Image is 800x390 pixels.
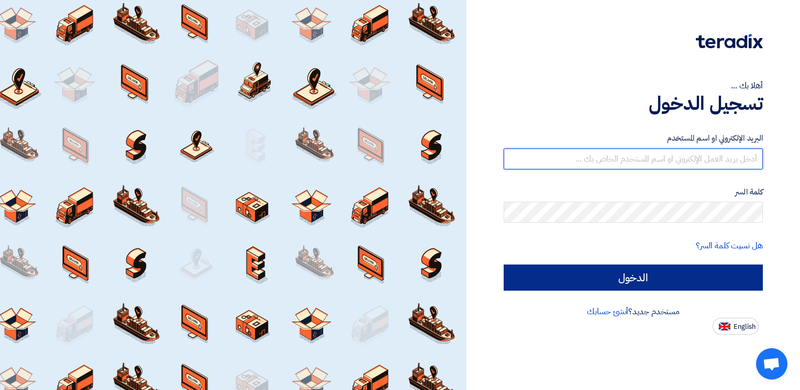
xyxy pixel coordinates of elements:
h1: تسجيل الدخول [504,92,763,115]
img: en-US.png [719,323,730,330]
div: مستخدم جديد؟ [504,305,763,318]
input: أدخل بريد العمل الإلكتروني او اسم المستخدم الخاص بك ... [504,148,763,169]
a: أنشئ حسابك [587,305,628,318]
label: البريد الإلكتروني او اسم المستخدم [504,132,763,144]
a: هل نسيت كلمة السر؟ [696,239,763,252]
div: Open chat [756,348,787,380]
span: English [734,323,755,330]
label: كلمة السر [504,186,763,198]
input: الدخول [504,265,763,291]
div: أهلا بك ... [504,79,763,92]
button: English [713,318,759,335]
img: Teradix logo [696,34,763,49]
